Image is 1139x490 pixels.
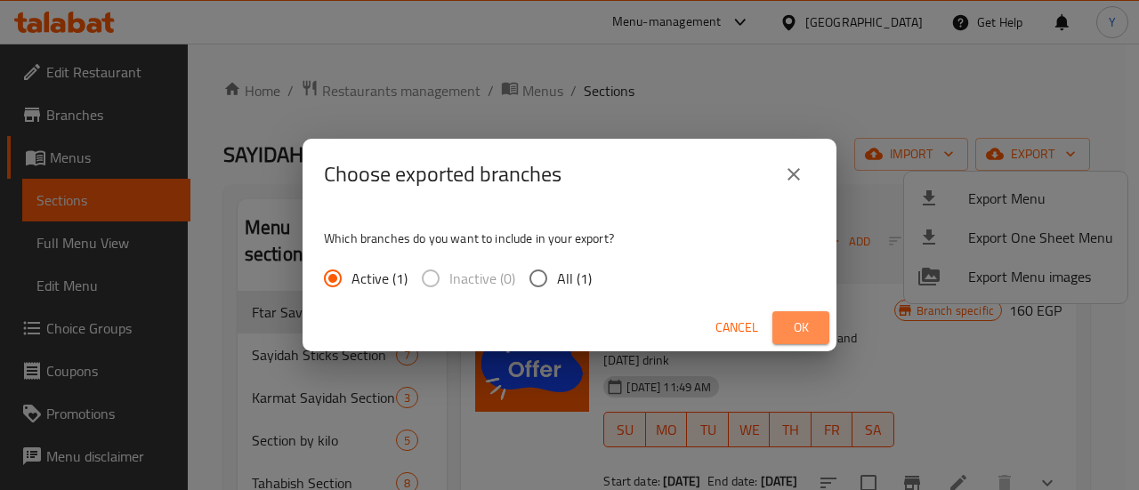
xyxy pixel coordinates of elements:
button: Cancel [708,311,765,344]
span: All (1) [557,268,592,289]
span: Inactive (0) [449,268,515,289]
button: Ok [772,311,829,344]
span: Cancel [715,317,758,339]
span: Ok [787,317,815,339]
span: Active (1) [351,268,408,289]
p: Which branches do you want to include in your export? [324,229,815,247]
button: close [772,153,815,196]
h2: Choose exported branches [324,160,561,189]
